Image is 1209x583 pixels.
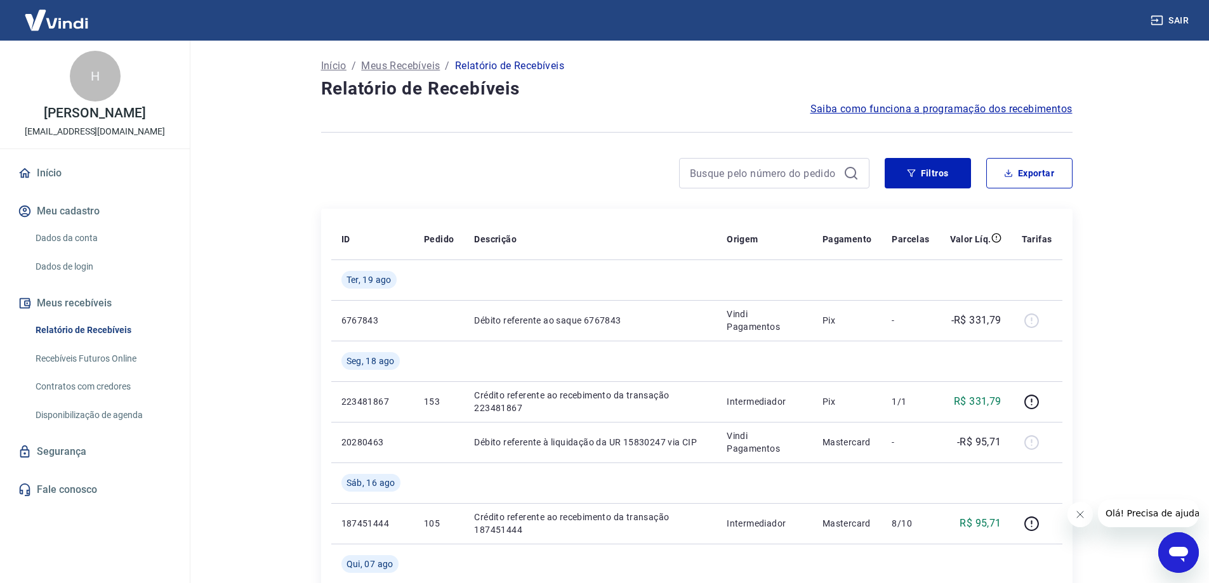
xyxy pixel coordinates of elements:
a: Contratos com credores [30,374,175,400]
p: Crédito referente ao recebimento da transação 223481867 [474,389,706,414]
p: Mastercard [823,517,872,530]
span: Seg, 18 ago [347,355,395,367]
p: 1/1 [892,395,929,408]
button: Meus recebíveis [15,289,175,317]
p: 20280463 [341,436,404,449]
p: Origem [727,233,758,246]
button: Filtros [885,158,971,188]
a: Fale conosco [15,476,175,504]
img: Vindi [15,1,98,39]
input: Busque pelo número do pedido [690,164,838,183]
p: ID [341,233,350,246]
a: Dados da conta [30,225,175,251]
p: 223481867 [341,395,404,408]
p: -R$ 95,71 [957,435,1001,450]
button: Sair [1148,9,1194,32]
a: Segurança [15,438,175,466]
p: Descrição [474,233,517,246]
p: 6767843 [341,314,404,327]
div: H [70,51,121,102]
p: - [892,314,929,327]
p: Débito referente à liquidação da UR 15830247 via CIP [474,436,706,449]
span: Qui, 07 ago [347,558,393,570]
span: Olá! Precisa de ajuda? [8,9,107,19]
p: Débito referente ao saque 6767843 [474,314,706,327]
p: Parcelas [892,233,929,246]
p: Mastercard [823,436,872,449]
p: 153 [424,395,454,408]
a: Início [321,58,347,74]
button: Exportar [986,158,1073,188]
span: Sáb, 16 ago [347,476,395,489]
iframe: Botão para abrir a janela de mensagens [1158,532,1199,573]
span: Ter, 19 ago [347,273,392,286]
p: Pagamento [823,233,872,246]
p: Intermediador [727,395,802,408]
iframe: Mensagem da empresa [1098,499,1199,527]
p: - [892,436,929,449]
p: Crédito referente ao recebimento da transação 187451444 [474,511,706,536]
p: [EMAIL_ADDRESS][DOMAIN_NAME] [25,125,165,138]
p: Valor Líq. [950,233,991,246]
p: 187451444 [341,517,404,530]
p: 105 [424,517,454,530]
a: Relatório de Recebíveis [30,317,175,343]
p: R$ 95,71 [960,516,1001,531]
p: [PERSON_NAME] [44,107,145,120]
p: Relatório de Recebíveis [455,58,564,74]
iframe: Fechar mensagem [1067,502,1093,527]
p: Intermediador [727,517,802,530]
p: -R$ 331,79 [951,313,1001,328]
a: Saiba como funciona a programação dos recebimentos [810,102,1073,117]
button: Meu cadastro [15,197,175,225]
p: Pix [823,314,872,327]
p: Vindi Pagamentos [727,308,802,333]
a: Disponibilização de agenda [30,402,175,428]
p: 8/10 [892,517,929,530]
p: Pedido [424,233,454,246]
a: Meus Recebíveis [361,58,440,74]
p: Pix [823,395,872,408]
p: / [352,58,356,74]
a: Recebíveis Futuros Online [30,346,175,372]
p: Vindi Pagamentos [727,429,802,455]
p: Tarifas [1022,233,1052,246]
h4: Relatório de Recebíveis [321,76,1073,102]
p: / [445,58,449,74]
a: Dados de login [30,254,175,280]
a: Início [15,159,175,187]
p: R$ 331,79 [954,394,1001,409]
